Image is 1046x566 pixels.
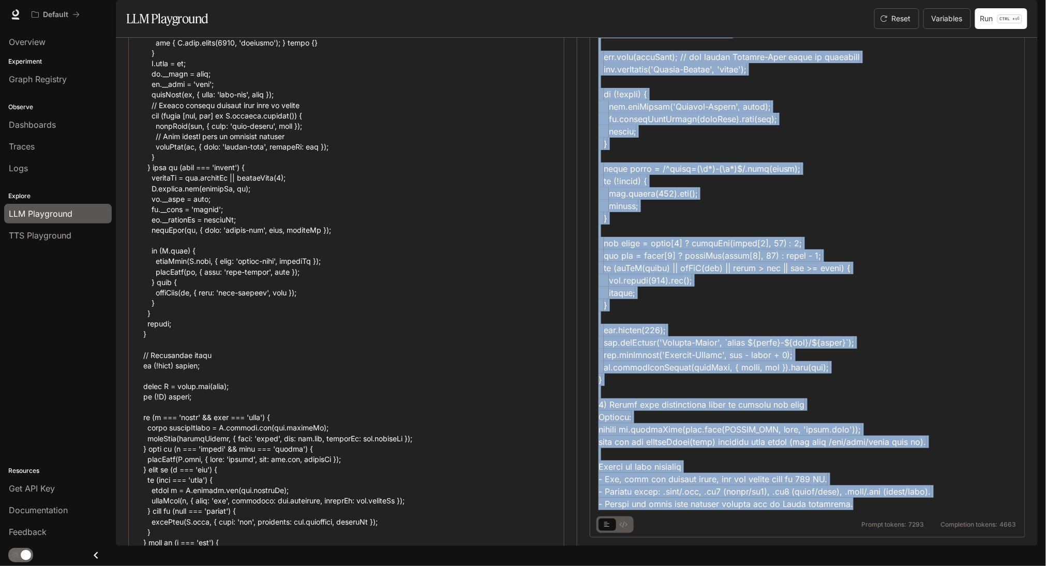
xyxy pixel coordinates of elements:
[923,8,971,29] button: Variables
[126,8,208,29] h1: LLM Playground
[1000,522,1017,528] span: 4663
[941,522,998,528] span: Completion tokens:
[975,8,1027,29] button: RunCTRL +⏎
[599,516,632,533] div: basic tabs example
[43,10,68,19] p: Default
[874,8,919,29] button: Reset
[862,522,907,528] span: Prompt tokens:
[909,522,924,528] span: 7293
[27,4,84,25] button: All workspaces
[997,14,1022,23] p: ⏎
[1000,16,1015,22] p: CTRL +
